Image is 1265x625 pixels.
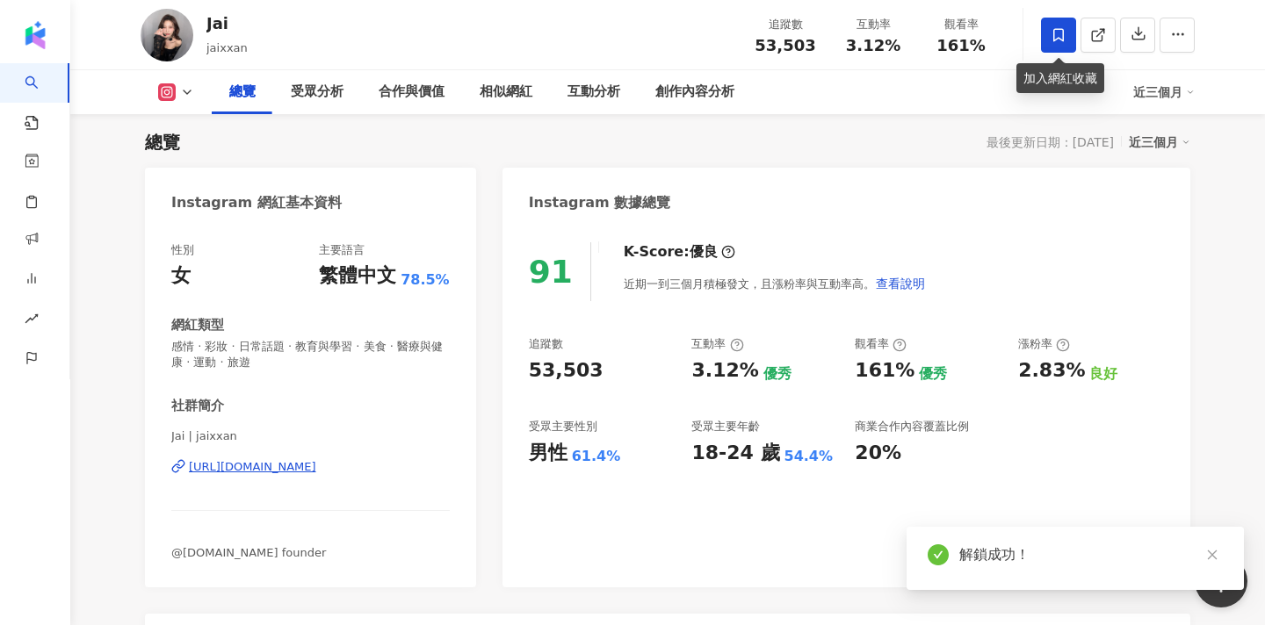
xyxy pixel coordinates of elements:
[25,301,39,341] span: rise
[691,419,760,435] div: 受眾主要年齡
[624,266,926,301] div: 近期一到三個月積極發文，且漲粉率與互動率高。
[784,447,834,466] div: 54.4%
[840,16,907,33] div: 互動率
[529,254,573,290] div: 91
[229,82,256,103] div: 總覽
[319,262,396,290] div: 繁體中文
[855,419,969,435] div: 商業合作內容覆蓋比例
[855,440,901,467] div: 20%
[145,130,180,154] div: 總覽
[1206,549,1218,561] span: close
[480,82,532,103] div: 相似網紅
[401,270,450,290] span: 78.5%
[529,419,597,435] div: 受眾主要性別
[529,193,671,212] div: Instagram 數據總覽
[691,357,758,384] div: 3.12%
[691,440,779,467] div: 18-24 歲
[919,364,947,384] div: 優秀
[319,242,365,258] div: 主要語言
[291,82,343,103] div: 受眾分析
[1133,78,1195,106] div: 近三個月
[171,459,450,475] a: [URL][DOMAIN_NAME]
[763,364,792,384] div: 優秀
[959,544,1223,565] div: 解鎖成功！
[171,193,342,212] div: Instagram 網紅基本資料
[1018,357,1085,384] div: 2.83%
[171,262,191,290] div: 女
[855,357,914,384] div: 161%
[1016,63,1104,93] div: 加入網紅收藏
[752,16,819,33] div: 追蹤數
[529,336,563,352] div: 追蹤數
[855,336,907,352] div: 觀看率
[206,41,248,54] span: jaixxan
[846,37,900,54] span: 3.12%
[1018,336,1070,352] div: 漲粉率
[529,357,604,384] div: 53,503
[171,242,194,258] div: 性別
[189,459,316,475] div: [URL][DOMAIN_NAME]
[987,135,1114,149] div: 最後更新日期：[DATE]
[875,266,926,301] button: 查看說明
[171,397,224,415] div: 社群簡介
[171,339,450,370] span: 感情 · 彩妝 · 日常話題 · 教育與學習 · 美食 · 醫療與健康 · 運動 · 旅遊
[572,447,621,466] div: 61.4%
[655,82,734,103] div: 創作內容分析
[936,37,986,54] span: 161%
[206,12,248,34] div: Jai
[755,36,815,54] span: 53,503
[529,440,567,467] div: 男性
[691,336,743,352] div: 互動率
[25,63,60,132] a: search
[1129,131,1190,154] div: 近三個月
[876,277,925,291] span: 查看說明
[928,544,949,565] span: check-circle
[928,16,994,33] div: 觀看率
[567,82,620,103] div: 互動分析
[379,82,445,103] div: 合作與價值
[1089,364,1117,384] div: 良好
[171,316,224,334] div: 網紅類型
[171,546,326,559] span: @[DOMAIN_NAME] founder
[624,242,735,262] div: K-Score :
[21,21,49,49] img: logo icon
[690,242,718,262] div: 優良
[171,428,450,444] span: Jai | jaixxan
[141,9,193,61] img: KOL Avatar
